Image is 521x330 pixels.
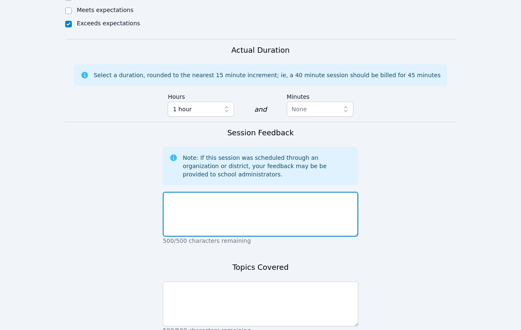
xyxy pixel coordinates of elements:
div: and [254,105,267,115]
h3: Actual Duration [231,44,289,56]
h3: Session Feedback [227,127,294,139]
button: 1 hour [168,102,234,117]
label: Meets expectations [77,7,134,13]
h3: Topics Covered [232,262,289,273]
label: Exceeds expectations [77,20,140,27]
button: None [287,102,353,117]
div: Select a duration, rounded to the nearest 15 minute increment; ie, a 40 minute session should be ... [94,71,440,79]
label: Hours [168,89,234,102]
span: 1 hour [173,104,191,114]
div: Note: If this session was scheduled through an organization or district, your feedback may be be ... [183,154,352,178]
label: Minutes [287,89,353,102]
span: None [292,106,307,112]
p: 500/500 characters remaining [163,237,358,245]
